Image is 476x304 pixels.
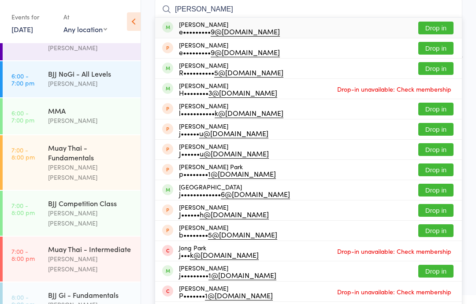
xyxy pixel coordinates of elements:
div: Events for [11,10,55,24]
div: l••••••••••• [179,109,283,116]
button: Drop in [418,265,454,278]
div: P••••••• [179,292,273,299]
div: [PERSON_NAME] [179,102,283,116]
time: 7:00 - 8:00 pm [11,248,35,262]
div: j•••••• [179,130,268,137]
div: [PERSON_NAME] [48,78,133,89]
div: Muay Thai - Fundamentals [48,143,133,162]
a: 7:00 -8:00 pmMuay Thai - Fundamentals[PERSON_NAME] [PERSON_NAME] [3,135,141,190]
div: [PERSON_NAME] [PERSON_NAME] [48,254,133,274]
div: R•••••••••• [179,69,283,76]
time: 7:00 - 8:00 pm [11,202,35,216]
time: 6:00 - 7:00 pm [11,72,34,86]
div: j••••••••••••• [179,190,290,197]
div: p•••••••• [179,170,276,177]
button: Drop in [418,103,454,115]
button: Drop in [418,184,454,196]
div: [PERSON_NAME] [179,62,283,76]
a: 7:00 -8:00 pmMuay Thai - Intermediate[PERSON_NAME] [PERSON_NAME] [3,237,141,282]
button: Drop in [418,224,454,237]
div: [PERSON_NAME] Park [179,163,276,177]
button: Drop in [418,42,454,55]
a: [DATE] [11,24,33,34]
div: [PERSON_NAME] [179,21,280,35]
div: j••• [179,251,259,258]
time: 7:00 - 8:00 pm [11,146,35,160]
div: [PERSON_NAME] [179,285,273,299]
button: Drop in [418,123,454,136]
span: Drop-in unavailable: Check membership [335,285,454,298]
button: Drop in [418,143,454,156]
div: BJJ NoGi - All Levels [48,69,133,78]
button: Drop in [418,204,454,217]
div: e••••••••• [179,48,280,56]
div: b•••••••• [179,231,277,238]
div: H•••••••• [179,89,277,96]
div: BJJ Gi - Fundamentals [48,290,133,300]
div: [PERSON_NAME] [48,115,133,126]
span: Drop-in unavailable: Check membership [335,245,454,258]
div: [PERSON_NAME] [179,204,269,218]
div: Any location [63,24,107,34]
div: BJJ Competition Class [48,198,133,208]
div: [PERSON_NAME] [179,82,277,96]
div: j••••••••• [179,271,276,278]
div: Jong Park [179,244,259,258]
div: [PERSON_NAME] [179,143,269,157]
div: [PERSON_NAME] [179,41,280,56]
div: MMA [48,106,133,115]
button: Drop in [418,22,454,34]
button: Drop in [418,163,454,176]
a: 6:00 -7:00 pmMMA[PERSON_NAME] [3,98,141,134]
div: Muay Thai - Intermediate [48,244,133,254]
div: [GEOGRAPHIC_DATA] [179,183,290,197]
a: 6:00 -7:00 pmBJJ NoGi - All Levels[PERSON_NAME] [3,61,141,97]
div: e••••••••• [179,28,280,35]
span: Drop-in unavailable: Check membership [335,82,454,96]
time: 6:00 - 7:00 pm [11,109,34,123]
div: [PERSON_NAME] [179,264,276,278]
button: Drop in [418,62,454,75]
div: [PERSON_NAME] [179,122,268,137]
div: J•••••• [179,150,269,157]
div: [PERSON_NAME] [PERSON_NAME] [48,162,133,182]
div: [PERSON_NAME] [179,224,277,238]
div: J•••••• [179,211,269,218]
a: 7:00 -8:00 pmBJJ Competition Class[PERSON_NAME] [PERSON_NAME] [3,191,141,236]
div: At [63,10,107,24]
div: [PERSON_NAME] [PERSON_NAME] [48,208,133,228]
